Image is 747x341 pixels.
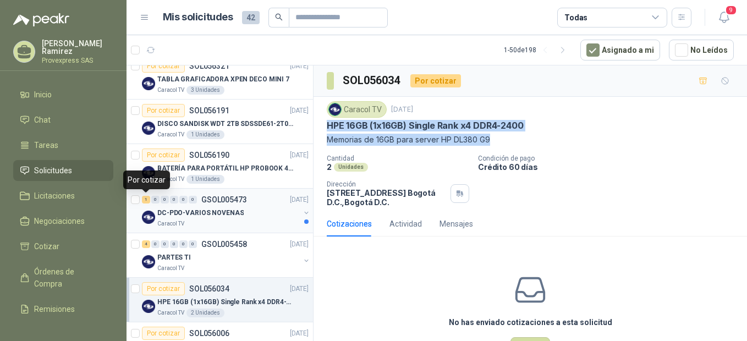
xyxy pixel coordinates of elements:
div: Por cotizar [142,327,185,340]
div: Por cotizar [123,170,170,189]
a: Remisiones [13,299,113,320]
p: [PERSON_NAME] Ramirez [42,40,113,55]
span: Cotizar [34,240,59,252]
img: Company Logo [142,211,155,224]
a: Negociaciones [13,211,113,232]
div: Actividad [389,218,422,230]
a: Cotizar [13,236,113,257]
p: DISCO SANDISK WDT 2TB SDSSDE61-2T00-G25 BATERÍA PARA PORTÁTIL HP PROBOOK 430 G8 [157,119,294,129]
div: Cotizaciones [327,218,372,230]
p: Condición de pago [478,155,743,162]
img: Company Logo [142,166,155,179]
p: BATERÍA PARA PORTÁTIL HP PROBOOK 430 G8 [157,163,294,174]
span: search [275,13,283,21]
p: HPE 16GB (1x16GB) Single Rank x4 DDR4-2400 [157,297,294,307]
span: Negociaciones [34,215,85,227]
div: Caracol TV [327,101,387,118]
a: Solicitudes [13,160,113,181]
div: Por cotizar [142,148,185,162]
p: SOL056321 [189,62,229,70]
img: Logo peakr [13,13,69,26]
button: Asignado a mi [580,40,660,61]
p: [DATE] [290,150,309,161]
div: 0 [170,240,178,248]
div: 1 - 50 de 198 [504,41,572,59]
p: GSOL005473 [201,196,247,204]
div: 1 [142,196,150,204]
a: Chat [13,109,113,130]
div: 0 [170,196,178,204]
a: Inicio [13,84,113,105]
a: Por cotizarSOL056190[DATE] Company LogoBATERÍA PARA PORTÁTIL HP PROBOOK 430 G8Caracol TV1 Unidades [127,144,313,189]
span: Chat [34,114,51,126]
div: 0 [179,240,188,248]
span: Tareas [34,139,58,151]
div: Por cotizar [410,74,461,87]
p: HPE 16GB (1x16GB) Single Rank x4 DDR4-2400 [327,120,523,131]
p: Caracol TV [157,175,184,184]
p: Caracol TV [157,86,184,95]
p: [DATE] [391,105,413,115]
p: [DATE] [290,328,309,339]
p: GSOL005458 [201,240,247,248]
p: [DATE] [290,195,309,205]
h1: Mis solicitudes [163,9,233,25]
div: 2 Unidades [186,309,224,317]
span: 9 [725,5,737,15]
p: [STREET_ADDRESS] Bogotá D.C. , Bogotá D.C. [327,188,446,207]
img: Company Logo [142,122,155,135]
a: Por cotizarSOL056321[DATE] Company LogoTABLA GRAFICADORA XPEN DECO MINI 7Caracol TV3 Unidades [127,55,313,100]
div: Por cotizar [142,282,185,295]
a: Órdenes de Compra [13,261,113,294]
a: 4 0 0 0 0 0 GSOL005458[DATE] Company LogoPARTES TICaracol TV [142,238,311,273]
div: 0 [179,196,188,204]
div: 0 [189,240,197,248]
div: 3 Unidades [186,86,224,95]
p: SOL056190 [189,151,229,159]
div: Por cotizar [142,104,185,117]
span: 42 [242,11,260,24]
span: Inicio [34,89,52,101]
img: Company Logo [142,300,155,313]
p: SOL056006 [189,329,229,337]
div: Unidades [334,163,368,172]
p: Caracol TV [157,219,184,228]
button: No Leídos [669,40,734,61]
button: 9 [714,8,734,28]
p: Cantidad [327,155,469,162]
p: DC-PDO-VARIOS NOVENAS [157,208,244,218]
a: Tareas [13,135,113,156]
div: Todas [564,12,587,24]
div: 1 Unidades [186,130,224,139]
p: [DATE] [290,284,309,294]
div: Mensajes [440,218,473,230]
div: 1 Unidades [186,175,224,184]
img: Company Logo [142,77,155,90]
div: 0 [161,196,169,204]
p: [DATE] [290,61,309,71]
div: 0 [189,196,197,204]
p: [DATE] [290,106,309,116]
span: Licitaciones [34,190,75,202]
a: Licitaciones [13,185,113,206]
p: Caracol TV [157,264,184,273]
a: Por cotizarSOL056191[DATE] Company LogoDISCO SANDISK WDT 2TB SDSSDE61-2T00-G25 BATERÍA PARA PORTÁ... [127,100,313,144]
p: Caracol TV [157,130,184,139]
p: Provexpress SAS [42,57,113,64]
a: 1 0 0 0 0 0 GSOL005473[DATE] Company LogoDC-PDO-VARIOS NOVENASCaracol TV [142,193,311,228]
h3: SOL056034 [343,72,402,89]
p: SOL056034 [189,285,229,293]
span: Remisiones [34,303,75,315]
p: Memorias de 16GB para server HP DL380 G9 [327,134,734,146]
a: Por cotizarSOL056034[DATE] Company LogoHPE 16GB (1x16GB) Single Rank x4 DDR4-2400Caracol TV2 Unid... [127,278,313,322]
span: Órdenes de Compra [34,266,103,290]
div: Por cotizar [142,59,185,73]
div: 0 [161,240,169,248]
p: Caracol TV [157,309,184,317]
div: 0 [151,196,160,204]
p: Crédito 60 días [478,162,743,172]
span: Solicitudes [34,164,72,177]
p: Dirección [327,180,446,188]
div: 0 [151,240,160,248]
img: Company Logo [329,103,341,116]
